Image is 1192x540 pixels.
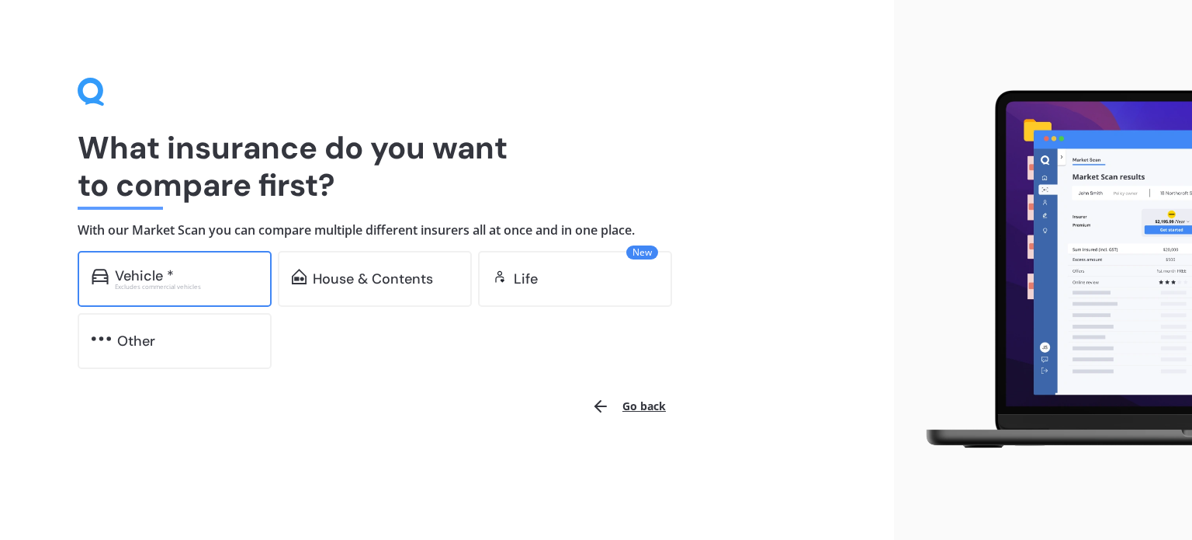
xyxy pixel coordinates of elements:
div: Other [117,333,155,349]
img: car.f15378c7a67c060ca3f3.svg [92,269,109,284]
h1: What insurance do you want to compare first? [78,129,816,204]
div: House & Contents [313,271,433,287]
img: laptop.webp [906,82,1192,458]
img: life.f720d6a2d7cdcd3ad642.svg [492,269,508,284]
div: Vehicle * [115,268,174,284]
h4: With our Market Scan you can compare multiple different insurers all at once and in one place. [78,222,816,239]
button: Go back [582,388,675,425]
div: Excludes commercial vehicles [115,284,258,290]
span: New [626,246,658,260]
img: other.81dba5aafe580aa69f38.svg [92,331,111,347]
img: home-and-contents.b802091223b8502ef2dd.svg [292,269,307,284]
div: Life [514,271,538,287]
